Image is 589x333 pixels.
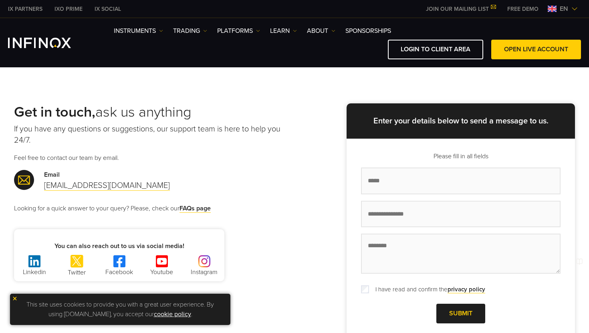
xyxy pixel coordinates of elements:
[270,26,297,36] a: Learn
[14,153,294,163] p: Feel free to contact our team by email.
[14,298,226,321] p: This site uses cookies to provide you with a great user experience. By using [DOMAIN_NAME], you a...
[373,116,549,126] strong: Enter your details below to send a message to us.
[371,285,485,294] label: I have read and confirm the
[99,267,139,277] p: Facebook
[14,267,54,277] p: Linkedin
[14,103,95,121] strong: Get in touch,
[142,267,182,277] p: Youtube
[448,286,485,293] a: privacy policy
[436,304,485,323] a: Submit
[8,38,90,48] a: INFINOX Logo
[44,181,170,191] a: [EMAIL_ADDRESS][DOMAIN_NAME]
[114,26,163,36] a: Instruments
[217,26,260,36] a: PLATFORMS
[180,204,211,213] a: FAQs page
[48,5,89,13] a: INFINOX
[557,4,571,14] span: en
[173,26,207,36] a: TRADING
[89,5,127,13] a: INFINOX
[14,103,294,121] h2: ask us anything
[345,26,391,36] a: SPONSORSHIPS
[14,204,294,213] p: Looking for a quick answer to your query? Please, check our
[54,242,184,250] strong: You can also reach out to us via social media!
[501,5,545,13] a: INFINOX MENU
[44,171,60,179] strong: Email
[420,6,501,12] a: JOIN OUR MAILING LIST
[2,5,48,13] a: INFINOX
[361,151,561,161] p: Please fill in all fields
[184,267,224,277] p: Instagram
[388,40,483,59] a: LOGIN TO CLIENT AREA
[14,123,294,146] p: If you have any questions or suggestions, our support team is here to help you 24/7.
[12,296,18,301] img: yellow close icon
[307,26,335,36] a: ABOUT
[154,310,191,318] a: cookie policy
[491,40,581,59] a: OPEN LIVE ACCOUNT
[57,268,97,277] p: Twitter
